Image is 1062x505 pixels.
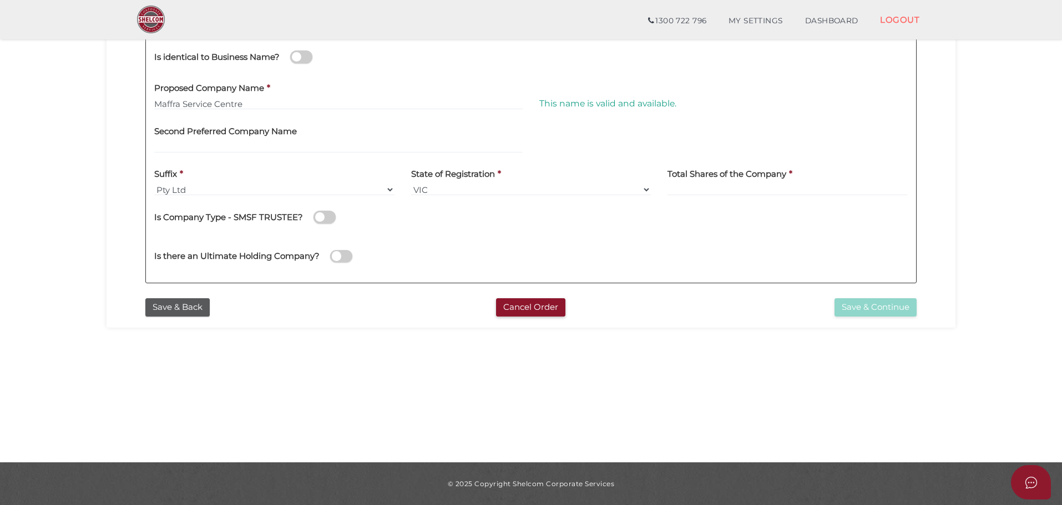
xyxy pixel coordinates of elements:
[794,10,869,32] a: DASHBOARD
[154,170,177,179] h4: Suffix
[717,10,794,32] a: MY SETTINGS
[115,479,947,488] div: © 2025 Copyright Shelcom Corporate Services
[1011,465,1051,499] button: Open asap
[145,298,210,317] button: Save & Back
[154,213,303,222] h4: Is Company Type - SMSF TRUSTEE?
[539,98,676,109] span: This name is valid and available.
[869,8,930,31] a: LOGOUT
[496,298,565,317] button: Cancel Order
[154,127,297,136] h4: Second Preferred Company Name
[154,84,264,93] h4: Proposed Company Name
[411,170,495,179] h4: State of Registration
[154,53,280,62] h4: Is identical to Business Name?
[637,10,717,32] a: 1300 722 796
[667,170,786,179] h4: Total Shares of the Company
[835,298,917,317] button: Save & Continue
[154,252,320,261] h4: Is there an Ultimate Holding Company?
